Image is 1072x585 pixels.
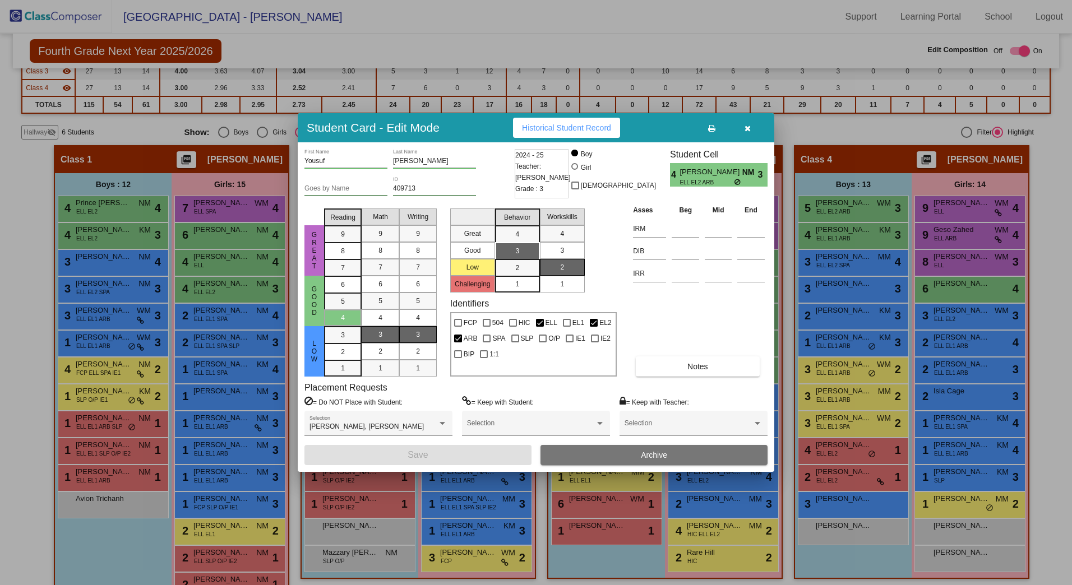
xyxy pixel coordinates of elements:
span: 2 [341,347,345,357]
span: 3 [341,330,345,340]
span: Writing [408,212,428,222]
span: 4 [416,313,420,323]
span: 6 [378,279,382,289]
span: [DEMOGRAPHIC_DATA] [581,179,656,192]
span: ARB [464,332,478,345]
span: 8 [378,245,382,256]
span: Good [309,285,320,317]
button: Archive [540,445,768,465]
span: EL2 [599,316,611,329]
button: Save [304,445,532,465]
h3: Student Card - Edit Mode [307,120,440,134]
button: Notes [636,356,759,377]
span: Workskills [547,212,577,222]
span: 1 [560,279,564,289]
span: Save [408,450,428,459]
span: Reading [330,212,355,222]
span: 1:1 [489,347,499,361]
span: 7 [416,262,420,272]
span: Behavior [504,212,530,222]
span: 6 [341,280,345,290]
span: 3 [758,168,768,182]
label: = Do NOT Place with Student: [304,396,403,407]
label: = Keep with Student: [462,396,534,407]
span: 4 [670,168,680,182]
span: FCP [464,316,477,329]
span: IE2 [600,332,611,345]
th: End [734,204,768,216]
label: Placement Requests [304,382,387,393]
span: [PERSON_NAME] [680,166,742,178]
span: 3 [560,245,564,256]
span: [PERSON_NAME], [PERSON_NAME] [309,422,424,430]
span: 1 [416,363,420,373]
span: Historical Student Record [522,123,611,132]
th: Asses [630,204,669,216]
span: Low [309,340,320,363]
span: BIP [464,347,474,361]
span: 5 [416,296,420,306]
div: Girl [580,162,592,173]
span: 3 [416,329,420,340]
div: Boy [580,149,593,159]
span: Grade : 3 [515,183,543,194]
span: 4 [341,313,345,323]
span: 6 [416,279,420,289]
h3: Student Cell [670,149,768,160]
span: NM [742,166,758,178]
span: 5 [341,296,345,307]
span: 4 [378,313,382,323]
th: Mid [702,204,734,216]
input: assessment [633,220,666,237]
span: Math [373,212,388,222]
span: 7 [378,262,382,272]
span: 2 [560,262,564,272]
span: 8 [341,246,345,256]
span: SPA [492,332,505,345]
span: 7 [341,263,345,273]
label: Identifiers [450,298,489,309]
span: ELL EL2 ARB [680,178,734,187]
span: 8 [416,245,420,256]
input: Enter ID [393,185,476,193]
span: 4 [515,229,519,239]
span: EL1 [572,316,584,329]
label: = Keep with Teacher: [620,396,689,407]
span: SLP [521,332,534,345]
span: 1 [341,363,345,373]
input: goes by name [304,185,387,193]
button: Historical Student Record [513,118,620,138]
span: IE1 [575,332,585,345]
span: Teacher: [PERSON_NAME] [515,161,571,183]
span: 4 [560,229,564,239]
input: assessment [633,265,666,282]
span: HIC [519,316,530,329]
span: 9 [416,229,420,239]
span: 9 [341,229,345,239]
span: 1 [515,279,519,289]
span: ELL [546,316,557,329]
span: 1 [378,363,382,373]
span: Notes [687,362,708,371]
span: 504 [492,316,503,329]
span: 5 [378,296,382,306]
span: Archive [641,451,667,459]
span: O/P [548,332,560,345]
span: 9 [378,229,382,239]
th: Beg [669,204,702,216]
span: 2 [378,346,382,356]
span: 2 [416,346,420,356]
input: assessment [633,243,666,259]
span: 2024 - 25 [515,150,544,161]
span: 3 [378,329,382,340]
span: Great [309,231,320,270]
span: 3 [515,246,519,256]
span: 2 [515,263,519,273]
